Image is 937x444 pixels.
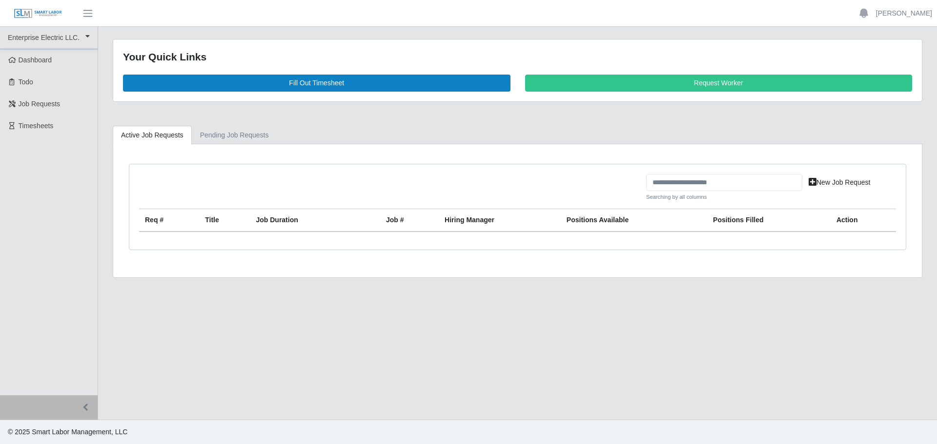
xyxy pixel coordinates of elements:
[199,209,250,232] th: Title
[250,209,357,232] th: Job Duration
[561,209,707,232] th: Positions Available
[380,209,439,232] th: Job #
[123,49,912,65] div: Your Quick Links
[525,75,913,92] a: Request Worker
[123,75,510,92] a: Fill Out Timesheet
[19,78,33,86] span: Todo
[646,193,802,201] small: Searching by all columns
[139,209,199,232] th: Req #
[192,126,277,145] a: Pending Job Requests
[14,8,62,19] img: SLM Logo
[113,126,192,145] a: Active Job Requests
[19,122,54,130] span: Timesheets
[19,100,61,108] span: Job Requests
[876,8,932,19] a: [PERSON_NAME]
[831,209,896,232] th: Action
[8,428,127,436] span: © 2025 Smart Labor Management, LLC
[707,209,831,232] th: Positions Filled
[19,56,52,64] span: Dashboard
[439,209,561,232] th: Hiring Manager
[802,174,877,191] a: New Job Request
